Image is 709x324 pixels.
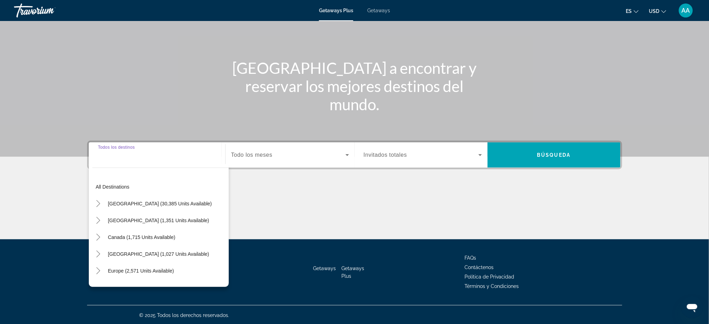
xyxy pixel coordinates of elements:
[341,266,364,279] a: Getaways Plus
[108,251,209,257] span: [GEOGRAPHIC_DATA] (1,027 units available)
[465,265,494,270] a: Contáctenos
[108,268,174,274] span: Europe (2,571 units available)
[367,8,390,13] a: Getaways
[649,8,660,14] span: USD
[105,231,179,244] button: Canada (1,715 units available)
[92,198,105,210] button: Toggle United States (30,385 units available)
[682,7,690,14] span: AA
[92,214,105,227] button: Toggle Mexico (1,351 units available)
[231,152,272,158] span: Todo los meses
[681,296,703,318] iframe: Botón para iniciar la ventana de mensajería
[677,3,695,18] button: User Menu
[313,266,336,271] a: Getaways
[224,59,486,113] h1: [GEOGRAPHIC_DATA] a encontrar y reservar los mejores destinos del mundo.
[105,265,178,277] button: Europe (2,571 units available)
[92,231,105,244] button: Toggle Canada (1,715 units available)
[14,1,84,20] a: Travorium
[96,184,130,190] span: All destinations
[108,234,176,240] span: Canada (1,715 units available)
[92,181,229,193] button: All destinations
[465,255,476,261] a: FAQs
[105,248,213,260] button: [GEOGRAPHIC_DATA] (1,027 units available)
[108,218,209,223] span: [GEOGRAPHIC_DATA] (1,351 units available)
[140,312,229,318] span: © 2025 Todos los derechos reservados.
[465,274,515,280] a: Política de Privacidad
[89,142,621,168] div: Search widget
[626,6,639,16] button: Change language
[537,152,571,158] span: Búsqueda
[105,197,215,210] button: [GEOGRAPHIC_DATA] (30,385 units available)
[98,145,135,149] span: Todos los destinos
[465,283,519,289] a: Términos y Condiciones
[92,265,105,277] button: Toggle Europe (2,571 units available)
[626,8,632,14] span: es
[105,281,209,294] button: [GEOGRAPHIC_DATA] (202 units available)
[105,214,213,227] button: [GEOGRAPHIC_DATA] (1,351 units available)
[108,201,212,206] span: [GEOGRAPHIC_DATA] (30,385 units available)
[649,6,666,16] button: Change currency
[92,282,105,294] button: Toggle Australia (202 units available)
[319,8,353,13] a: Getaways Plus
[92,248,105,260] button: Toggle Caribbean & Atlantic Islands (1,027 units available)
[364,152,407,158] span: Invitados totales
[488,142,621,168] button: Búsqueda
